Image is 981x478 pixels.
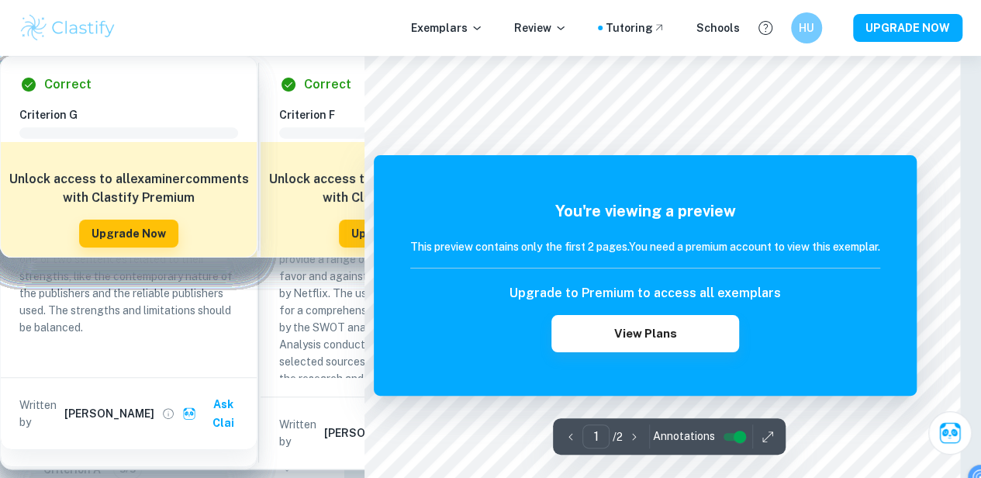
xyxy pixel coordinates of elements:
h6: Correct [44,75,92,94]
a: Schools [696,19,740,36]
button: View Plans [551,315,739,352]
button: Help and Feedback [752,15,779,41]
p: Written by [19,397,61,431]
span: Annotations [653,428,715,445]
button: Ask Clai [928,411,972,455]
button: View full profile [157,403,179,424]
h6: [PERSON_NAME] [324,424,414,442]
p: Exemplars [411,19,483,36]
a: Tutoring [606,19,665,36]
img: clai.svg [182,407,197,421]
p: The student did not focus on the strengths of the supporting documents in this assessment. The st... [19,199,238,336]
h6: [PERSON_NAME] [64,405,154,422]
h6: Unlock access to all examiner comments with Clastify Premium [268,170,509,207]
h6: Unlock access to all examiner comments with Clastify Premium [9,170,249,207]
h6: Criterion G [19,106,250,123]
button: Upgrade Now [79,220,178,248]
h6: Upgrade to Premium to access all exemplars [509,284,781,303]
h5: You're viewing a preview [410,199,880,223]
p: The student included four supporting documents in the IA, published by sources such as BBC and CN... [279,199,498,421]
p: Review [514,19,567,36]
p: / 2 [613,428,623,445]
button: UPGRADE NOW [853,14,962,42]
h6: This preview contains only the first 2 pages. You need a premium account to view this exemplar. [410,238,880,255]
h6: Correct [304,75,351,94]
button: Ask Clai [179,390,250,437]
button: HU [791,12,822,43]
h6: Criterion F [279,106,510,123]
p: Written by [279,416,321,450]
img: Clastify logo [19,12,117,43]
button: Upgrade Now [339,220,438,248]
h6: HU [798,19,816,36]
